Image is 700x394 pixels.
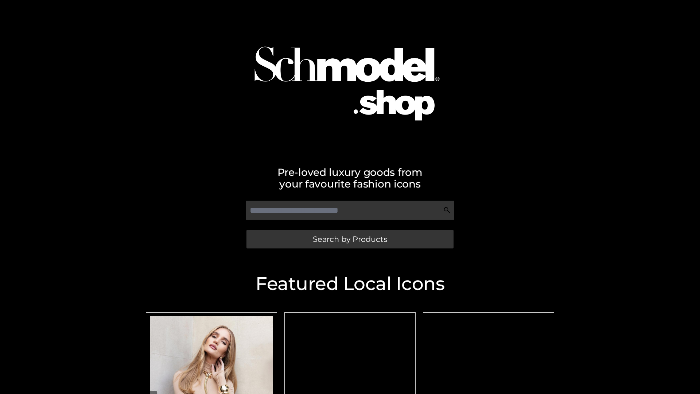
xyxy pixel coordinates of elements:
h2: Featured Local Icons​ [142,275,558,293]
h2: Pre-loved luxury goods from your favourite fashion icons [142,166,558,190]
a: Search by Products [246,230,454,248]
span: Search by Products [313,235,387,243]
img: Search Icon [443,206,451,214]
